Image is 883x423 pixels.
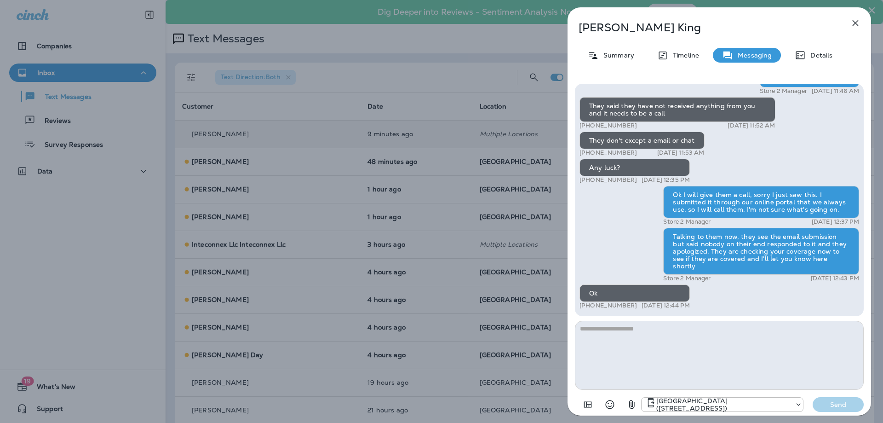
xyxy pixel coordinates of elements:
[601,395,619,414] button: Select an emoji
[663,275,711,282] p: Store 2 Manager
[579,284,690,302] div: Ok
[579,132,705,149] div: They don't except a email or chat
[642,176,690,184] p: [DATE] 12:35 PM
[579,149,637,156] p: [PHONE_NUMBER]
[663,218,711,226] p: Store 2 Manager
[668,52,699,59] p: Timeline
[579,302,637,309] p: [PHONE_NUMBER]
[656,397,790,412] p: [GEOGRAPHIC_DATA] ([STREET_ADDRESS])
[579,176,637,184] p: [PHONE_NUMBER]
[663,186,859,218] div: Ok I will give them a call, sorry I just saw this. I submitted it through our online portal that ...
[663,228,859,275] div: Talking to them now, they see the email submission but said nobody on their end responded to it a...
[728,122,775,129] p: [DATE] 11:52 AM
[599,52,634,59] p: Summary
[579,159,690,176] div: Any luck?
[806,52,832,59] p: Details
[579,395,597,414] button: Add in a premade template
[812,218,859,226] p: [DATE] 12:37 PM
[579,97,775,122] div: They said they have not received anything from you and it needs to be a call
[579,21,830,34] p: [PERSON_NAME] King
[642,397,803,412] div: +1 (402) 571-1201
[579,122,637,129] p: [PHONE_NUMBER]
[760,87,807,95] p: Store 2 Manager
[657,149,705,156] p: [DATE] 11:53 AM
[733,52,772,59] p: Messaging
[811,275,859,282] p: [DATE] 12:43 PM
[642,302,690,309] p: [DATE] 12:44 PM
[812,87,859,95] p: [DATE] 11:46 AM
